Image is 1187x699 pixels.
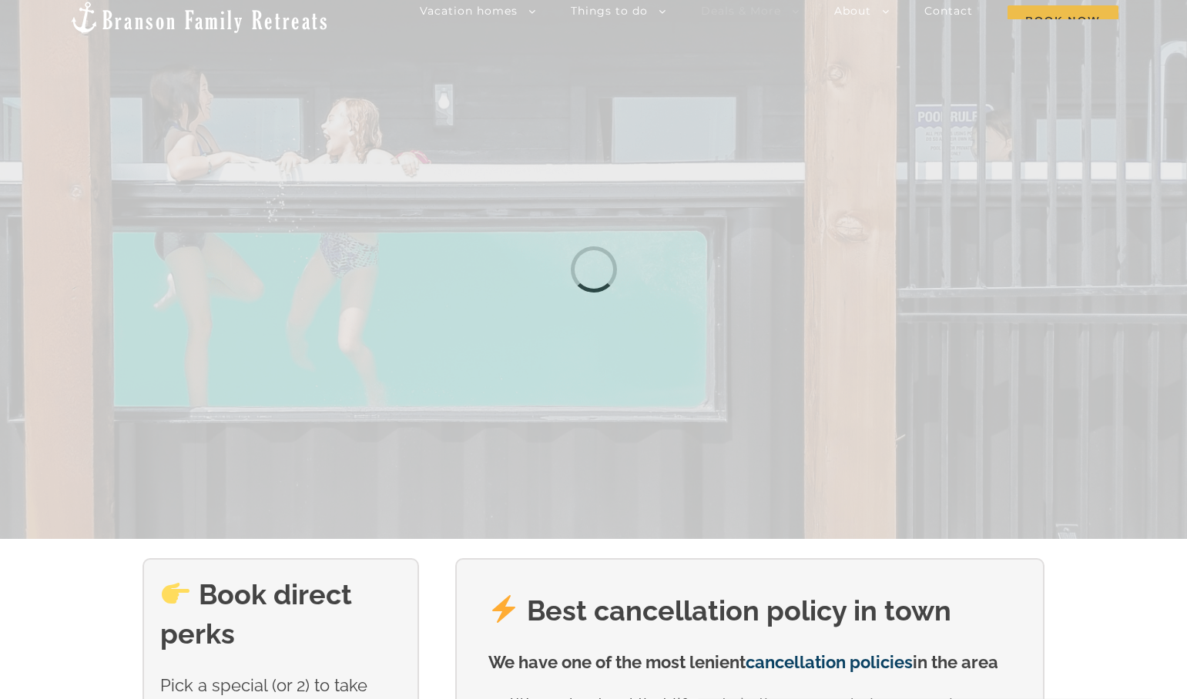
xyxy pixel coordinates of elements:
[701,5,800,19] a: Deals & More
[924,5,973,19] a: Contact
[834,5,890,19] a: About
[701,4,781,18] span: Deals & More
[834,4,871,18] span: About
[571,4,648,18] span: Things to do
[420,4,518,18] span: Vacation homes
[420,5,536,19] a: Vacation homes
[571,5,666,19] a: Things to do
[1008,5,1118,35] span: Book Now
[924,4,973,18] span: Contact
[1008,5,1118,19] a: Book Now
